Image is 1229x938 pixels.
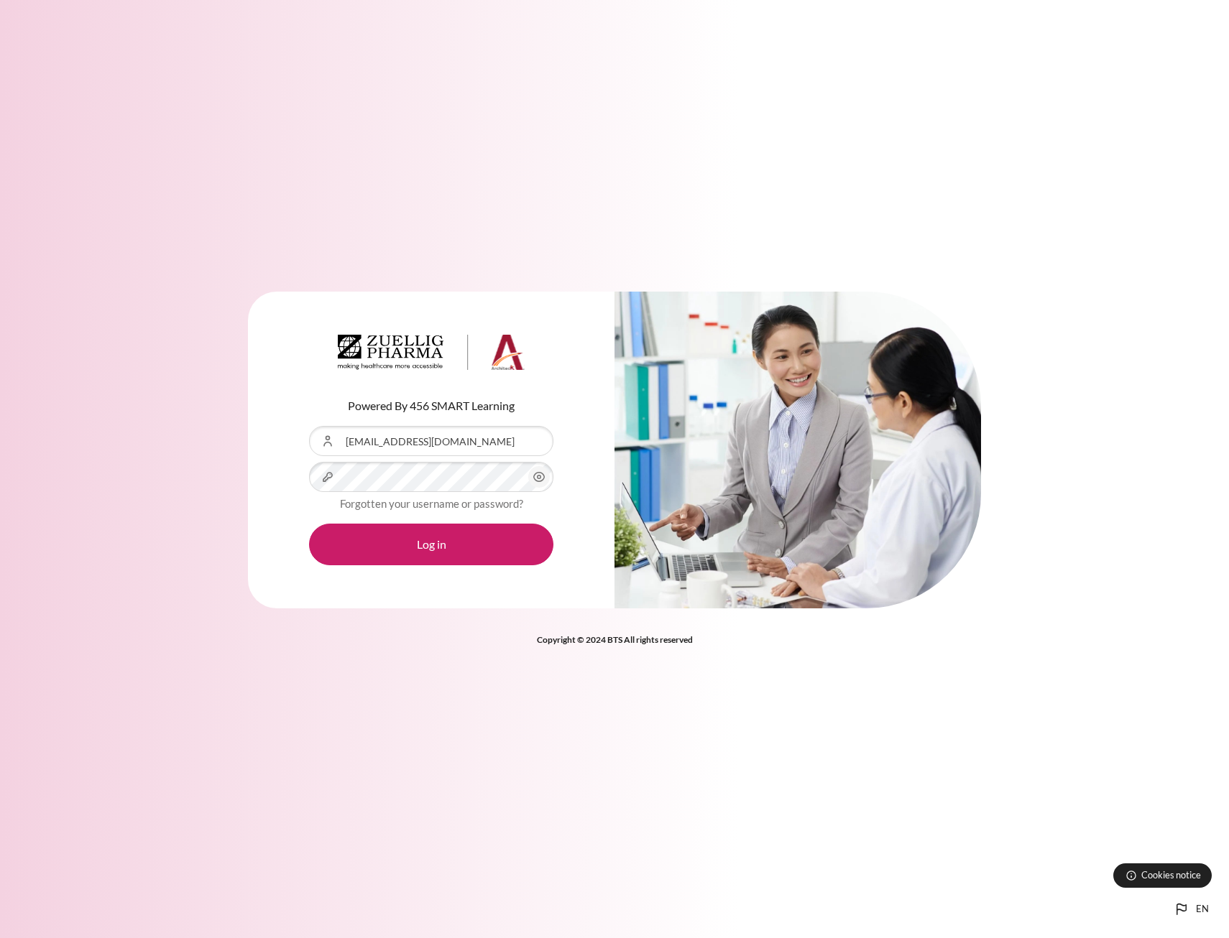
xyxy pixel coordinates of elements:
input: Username or Email Address [309,426,553,456]
p: Powered By 456 SMART Learning [309,397,553,414]
strong: Copyright © 2024 BTS All rights reserved [537,634,693,645]
span: en [1196,902,1209,916]
img: Architeck [338,335,525,371]
button: Cookies notice [1113,863,1212,888]
button: Log in [309,524,553,565]
span: Cookies notice [1141,868,1201,882]
button: Languages [1167,895,1215,924]
a: Architeck [338,335,525,376]
a: Forgotten your username or password? [340,497,523,510]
